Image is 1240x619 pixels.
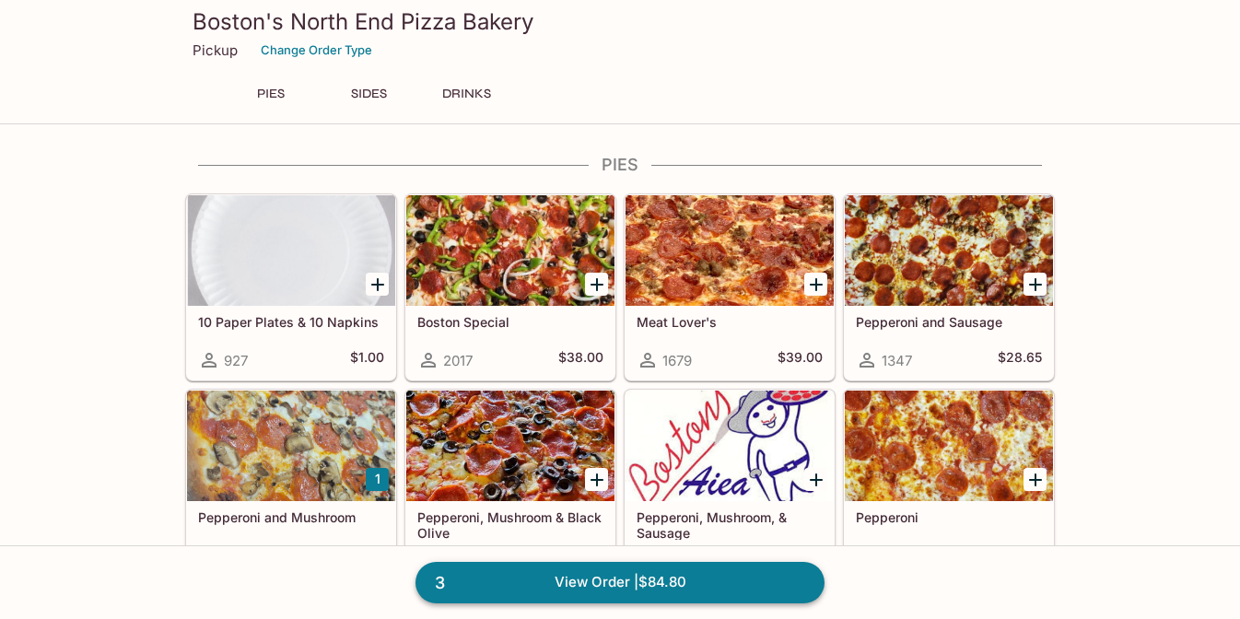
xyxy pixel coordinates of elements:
[406,195,614,306] div: Boston Special
[415,562,825,602] a: 3View Order |$84.80
[187,391,395,501] div: Pepperoni and Mushroom
[856,509,1042,525] h5: Pepperoni
[1024,468,1047,491] button: Add Pepperoni
[252,36,380,64] button: Change Order Type
[585,468,608,491] button: Add Pepperoni, Mushroom & Black Olive
[626,195,834,306] div: Meat Lover's
[778,544,823,566] h5: $33.43
[405,390,615,576] a: Pepperoni, Mushroom & Black Olive783$29.41
[778,349,823,371] h5: $39.00
[561,544,603,566] h5: $29.41
[844,194,1054,380] a: Pepperoni and Sausage1347$28.65
[186,194,396,380] a: 10 Paper Plates & 10 Napkins927$1.00
[350,349,384,371] h5: $1.00
[186,390,396,576] a: Pepperoni and Mushroom774$27.12
[327,81,410,107] button: SIDES
[198,509,384,525] h5: Pepperoni and Mushroom
[1024,273,1047,296] button: Add Pepperoni and Sausage
[558,349,603,371] h5: $38.00
[845,391,1053,501] div: Pepperoni
[585,273,608,296] button: Add Boston Special
[425,81,508,107] button: DRINKS
[198,314,384,330] h5: 10 Paper Plates & 10 Napkins
[229,81,312,107] button: PIES
[345,544,384,566] h5: $27.12
[187,195,395,306] div: 10 Paper Plates & 10 Napkins
[406,391,614,501] div: Pepperoni, Mushroom & Black Olive
[424,570,456,596] span: 3
[366,273,389,296] button: Add 10 Paper Plates & 10 Napkins
[417,314,603,330] h5: Boston Special
[224,352,248,369] span: 927
[804,468,827,491] button: Add Pepperoni, Mushroom, & Sausage
[804,273,827,296] button: Add Meat Lover's
[366,468,389,491] button: Add Pepperoni and Mushroom
[626,391,834,501] div: Pepperoni, Mushroom, & Sausage
[998,349,1042,371] h5: $28.65
[405,194,615,380] a: Boston Special2017$38.00
[882,352,912,369] span: 1347
[443,352,473,369] span: 2017
[637,314,823,330] h5: Meat Lover's
[997,544,1042,566] h5: $26.36
[844,390,1054,576] a: Pepperoni3580$26.36
[193,7,1047,36] h3: Boston's North End Pizza Bakery
[185,155,1055,175] h4: PIES
[625,390,835,576] a: Pepperoni, Mushroom, & Sausage166$33.43
[193,41,238,59] p: Pickup
[856,314,1042,330] h5: Pepperoni and Sausage
[625,194,835,380] a: Meat Lover's1679$39.00
[637,509,823,540] h5: Pepperoni, Mushroom, & Sausage
[845,195,1053,306] div: Pepperoni and Sausage
[662,352,692,369] span: 1679
[417,509,603,540] h5: Pepperoni, Mushroom & Black Olive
